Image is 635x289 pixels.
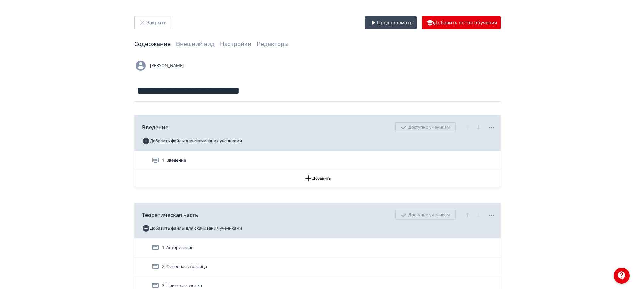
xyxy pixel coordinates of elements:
[162,157,186,164] span: 1. Введение
[134,170,501,187] button: Добавить
[162,244,193,251] span: 1. Авторизация
[134,16,171,29] button: Закрыть
[142,136,242,146] button: Добавить файлы для скачивания учениками
[176,40,215,48] a: Внешний вид
[142,223,242,234] button: Добавить файлы для скачивания учениками
[257,40,289,48] a: Редакторы
[142,123,168,131] span: Введение
[220,40,251,48] a: Настройки
[134,40,171,48] a: Содержание
[134,238,501,257] div: 1. Авторизация
[162,282,202,289] span: 3. Принятие звонка
[134,151,501,170] div: 1. Введение
[142,211,198,219] span: Теоретическая часть
[395,122,456,132] div: Доступно ученикам
[365,16,417,29] button: Предпросмотр
[422,16,501,29] button: Добавить поток обучения
[134,257,501,276] div: 2. Основная страница
[162,263,207,270] span: 2. Основная страница
[395,210,456,220] div: Доступно ученикам
[150,62,184,69] span: [PERSON_NAME]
